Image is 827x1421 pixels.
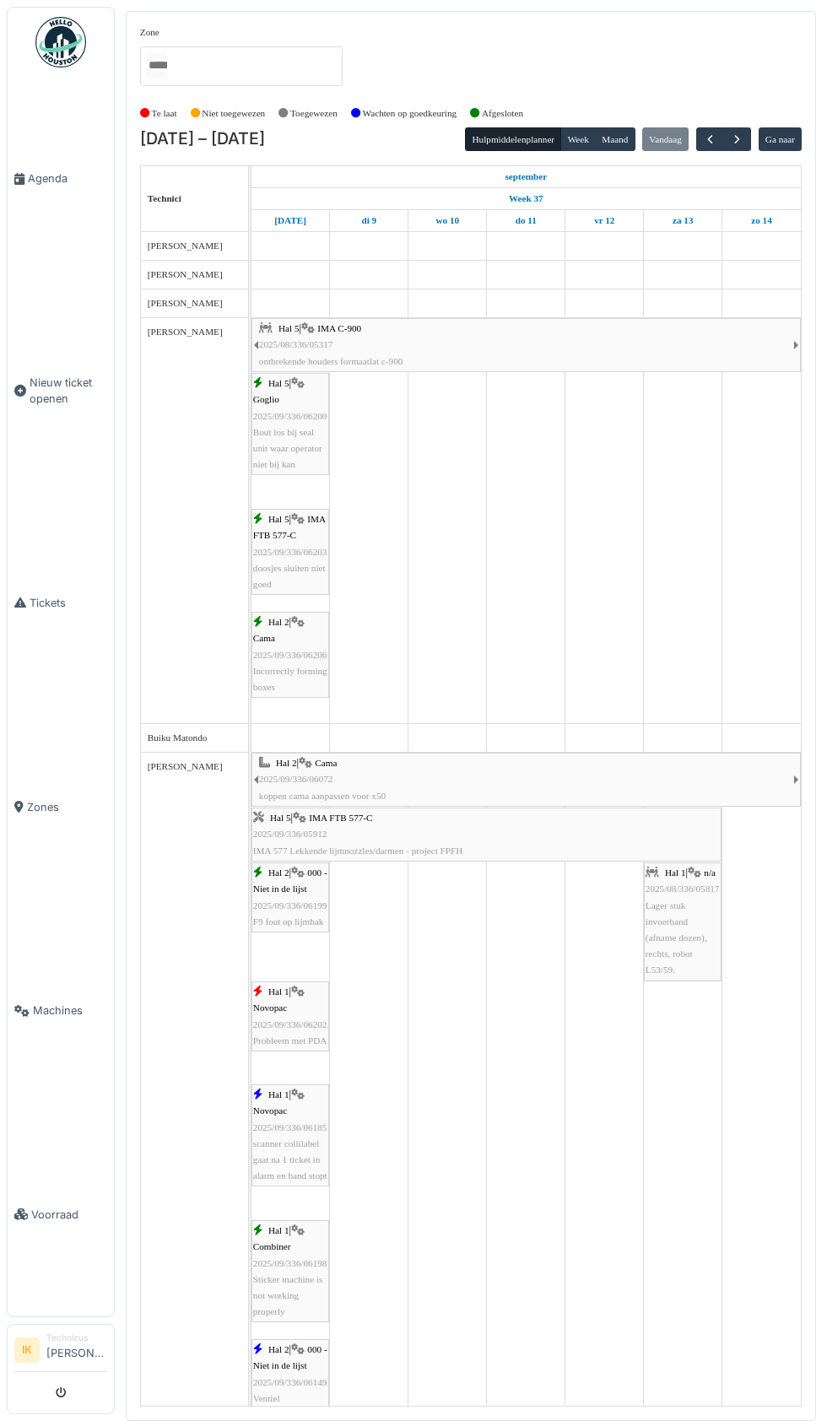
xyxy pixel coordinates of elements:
[268,867,289,878] span: Hal 2
[148,269,223,279] span: [PERSON_NAME]
[253,1344,327,1370] span: 000 - Niet in de lijst
[317,323,361,333] span: IMA C-900
[28,170,107,186] span: Agenda
[31,1207,107,1223] span: Voorraad
[253,916,324,927] span: F9 fout op lijmbak
[259,774,333,784] span: 2025/09/336/06072
[253,614,327,695] div: |
[8,77,114,281] a: Agenda
[253,1138,327,1181] span: scanner collilabel gaat na 1 ticket in alarm en band stopt
[259,356,403,366] span: ontbrekende houders formaatlat c-900
[253,1274,323,1316] span: Sticker machine is not working properly
[253,1105,287,1116] span: Novopac
[270,813,291,823] span: Hal 5
[8,501,114,705] a: Tickets
[253,1035,327,1045] span: Probleem met PDA
[560,127,596,151] button: Week
[253,1019,327,1029] span: 2025/09/336/06202
[465,127,561,151] button: Hulpmiddelenplanner
[253,1087,327,1184] div: |
[268,514,289,524] span: Hal 5
[14,1337,40,1363] li: IK
[253,411,327,421] span: 2025/09/336/06200
[268,617,289,627] span: Hal 2
[148,327,223,337] span: [PERSON_NAME]
[253,1122,327,1132] span: 2025/09/336/06185
[46,1332,107,1344] div: Technicus
[268,1089,289,1100] span: Hal 1
[268,1344,289,1354] span: Hal 2
[595,127,635,151] button: Maand
[482,106,523,121] label: Afgesloten
[290,106,338,121] label: Toegewezen
[253,984,327,1049] div: |
[309,813,372,823] span: IMA FTB 577-C
[148,761,223,771] span: [PERSON_NAME]
[259,339,333,349] span: 2025/08/336/05317
[253,511,327,592] div: |
[8,281,114,501] a: Nieuw ticket openen
[723,127,751,152] button: Volgende
[642,127,689,151] button: Vandaag
[253,1377,327,1387] span: 2025/09/336/06149
[8,909,114,1113] a: Machines
[253,394,279,404] span: Goglio
[315,758,337,768] span: Cama
[30,595,107,611] span: Tickets
[46,1332,107,1368] li: [PERSON_NAME]
[8,1113,114,1317] a: Voorraad
[668,210,698,231] a: 13 september 2025
[268,378,289,388] span: Hal 5
[268,1225,289,1235] span: Hal 1
[253,865,327,930] div: |
[148,732,208,743] span: Buiku Matondo
[35,17,86,68] img: Badge_color-CXgf-gQk.svg
[33,1002,107,1018] span: Machines
[704,867,716,878] span: n/a
[27,799,107,815] span: Zones
[253,427,322,469] span: Bout los bij seal unit waar operator niet bij kan
[140,129,265,149] h2: [DATE] – [DATE]
[590,210,619,231] a: 12 september 2025
[253,867,327,894] span: 000 - Niet in de lijst
[500,166,551,187] a: 8 september 2025
[270,210,311,231] a: 8 september 2025
[152,106,177,121] label: Te laat
[14,1332,107,1372] a: IK Technicus[PERSON_NAME]
[8,705,114,909] a: Zones
[253,666,327,692] span: Incorrectly forming boxes
[253,1223,327,1320] div: |
[511,210,541,231] a: 11 september 2025
[253,563,326,589] span: doosjes sluiten niet goed
[259,755,793,804] div: |
[696,127,724,152] button: Vorige
[253,650,327,660] span: 2025/09/336/06206
[253,376,327,473] div: |
[268,986,289,997] span: Hal 1
[253,846,463,856] span: IMA 577 Lekkende lijmnozzles/darmen - project FPFH
[646,900,707,975] span: Lager stuk invoerband (afname dozen), rechts, robot L53/59.
[253,829,327,839] span: 2025/09/336/05912
[278,323,300,333] span: Hal 5
[253,1241,291,1251] span: Combiner
[148,298,223,308] span: [PERSON_NAME]
[363,106,457,121] label: Wachten op goedkeuring
[147,53,167,78] input: Alles
[253,1393,280,1403] span: Ventiel
[357,210,381,231] a: 9 september 2025
[202,106,265,121] label: Niet toegewezen
[665,867,686,878] span: Hal 1
[759,127,803,151] button: Ga naar
[259,321,793,370] div: |
[646,865,720,978] div: |
[253,900,327,910] span: 2025/09/336/06199
[140,25,159,40] label: Zone
[253,633,275,643] span: Cama
[431,210,463,231] a: 10 september 2025
[148,193,181,203] span: Technici
[747,210,776,231] a: 14 september 2025
[253,1342,327,1407] div: |
[253,547,327,557] span: 2025/09/336/06203
[30,375,107,407] span: Nieuw ticket openen
[646,883,720,894] span: 2025/08/336/05817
